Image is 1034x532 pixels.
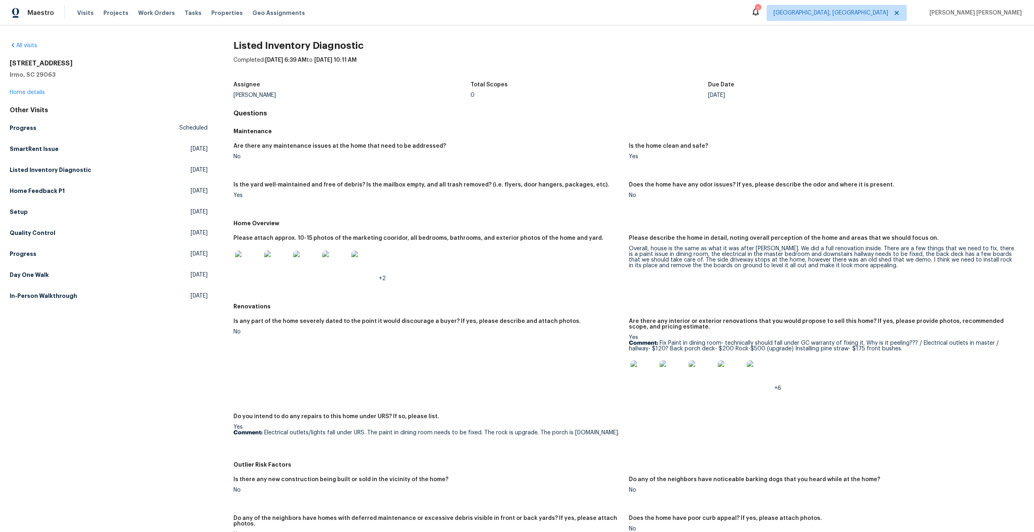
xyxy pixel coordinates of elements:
div: Yes [629,154,1018,159]
h5: Home Overview [233,219,1024,227]
span: [DATE] [191,145,208,153]
span: Geo Assignments [252,9,305,17]
h2: [STREET_ADDRESS] [10,59,208,67]
h5: Do you intend to do any repairs to this home under URS? If so, please list. [233,414,439,419]
span: Scheduled [179,124,208,132]
div: No [233,329,622,335]
div: Other Visits [10,106,208,114]
h5: Renovations [233,302,1024,310]
h2: Listed Inventory Diagnostic [233,42,1024,50]
span: [DATE] [191,208,208,216]
a: Day One Walk[DATE] [10,268,208,282]
a: Listed Inventory Diagnostic[DATE] [10,163,208,177]
a: All visits [10,43,37,48]
a: Setup[DATE] [10,205,208,219]
p: Electrical outlets/lights fall under URS. The paint in dining room needs to be fixed. The rock is... [233,430,622,436]
span: Properties [211,9,243,17]
span: [DATE] [191,250,208,258]
h5: Irmo, SC 29063 [10,71,208,79]
span: +6 [774,385,781,391]
h5: Home Feedback P1 [10,187,65,195]
h5: Setup [10,208,28,216]
span: [DATE] [191,271,208,279]
p: Fix Paint in dining room- technically should fall under GC warranty of fixing it. Why is it peeli... [629,340,1018,352]
h5: Is there any new construction being built or sold in the vicinity of the home? [233,477,448,482]
h5: Due Date [708,82,734,88]
div: [DATE] [708,92,946,98]
h5: Please describe the home in detail, noting overall perception of the home and areas that we shoul... [629,235,939,241]
a: SmartRent Issue[DATE] [10,142,208,156]
span: [DATE] [191,229,208,237]
span: Maestro [27,9,54,17]
h5: In-Person Walkthrough [10,292,77,300]
span: [PERSON_NAME] [PERSON_NAME] [926,9,1022,17]
h5: Quality Control [10,229,55,237]
h4: Questions [233,109,1024,117]
a: Home Feedback P1[DATE] [10,184,208,198]
h5: Listed Inventory Diagnostic [10,166,91,174]
span: [DATE] 10:11 AM [314,57,357,63]
h5: Please attach approx. 10-15 photos of the marketing cooridor, all bedrooms, bathrooms, and exteri... [233,235,603,241]
div: No [233,154,622,159]
h5: Outlier Risk Factors [233,461,1024,469]
span: [DATE] 6:39 AM [265,57,307,63]
b: Comment: [629,340,658,346]
span: +2 [379,276,386,281]
div: No [629,526,1018,532]
h5: Do any of the neighbors have homes with deferred maintenance or excessive debris visible in front... [233,515,622,527]
div: Yes [629,335,1018,391]
div: No [629,487,1018,493]
h5: Does the home have poor curb appeal? If yes, please attach photos. [629,515,822,521]
div: Yes [233,424,622,436]
h5: Assignee [233,82,260,88]
h5: Do any of the neighbors have noticeable barking dogs that you heard while at the home? [629,477,880,482]
h5: Maintenance [233,127,1024,135]
div: 0 [471,92,708,98]
span: [DATE] [191,292,208,300]
span: Work Orders [138,9,175,17]
a: Home details [10,90,45,95]
h5: Progress [10,124,36,132]
span: Visits [77,9,94,17]
a: ProgressScheduled [10,121,208,135]
h5: Are there any maintenance issues at the home that need to be addressed? [233,143,446,149]
div: Overall, house is the same as what it was after [PERSON_NAME]. We did a full renovation inside. T... [629,246,1018,268]
div: No [233,487,622,493]
div: Completed: to [233,56,1024,77]
span: Projects [103,9,128,17]
h5: Day One Walk [10,271,49,279]
b: Comment: [233,430,263,436]
a: Progress[DATE] [10,247,208,261]
h5: Total Scopes [471,82,508,88]
span: [DATE] [191,166,208,174]
span: [GEOGRAPHIC_DATA], [GEOGRAPHIC_DATA] [773,9,888,17]
div: 1 [755,5,761,13]
h5: Progress [10,250,36,258]
h5: SmartRent Issue [10,145,59,153]
span: Tasks [185,10,202,16]
div: No [629,193,1018,198]
h5: Does the home have any odor issues? If yes, please describe the odor and where it is present. [629,182,894,188]
div: Yes [233,193,622,198]
div: [PERSON_NAME] [233,92,471,98]
span: [DATE] [191,187,208,195]
a: In-Person Walkthrough[DATE] [10,289,208,303]
h5: Is the home clean and safe? [629,143,708,149]
h5: Are there any interior or exterior renovations that you would propose to sell this home? If yes, ... [629,318,1018,330]
h5: Is any part of the home severely dated to the point it would discourage a buyer? If yes, please d... [233,318,581,324]
a: Quality Control[DATE] [10,226,208,240]
h5: Is the yard well-maintained and free of debris? Is the mailbox empty, and all trash removed? (i.e... [233,182,609,188]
